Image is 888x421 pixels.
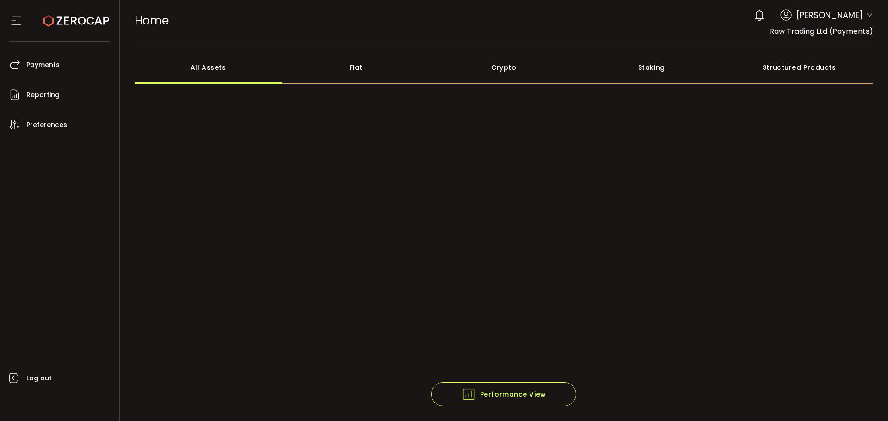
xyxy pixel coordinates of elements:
span: [PERSON_NAME] [796,9,863,21]
div: Crypto [430,51,578,84]
span: Home [135,12,169,29]
button: Performance View [431,382,576,406]
div: All Assets [135,51,283,84]
span: Raw Trading Ltd (Payments) [770,26,873,37]
div: Structured Products [726,51,874,84]
span: Preferences [26,118,67,132]
span: Log out [26,372,52,385]
span: Reporting [26,88,60,102]
div: Staking [578,51,726,84]
span: Payments [26,58,60,72]
div: Fiat [282,51,430,84]
iframe: Chat Widget [842,377,888,421]
span: Performance View [462,387,546,401]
